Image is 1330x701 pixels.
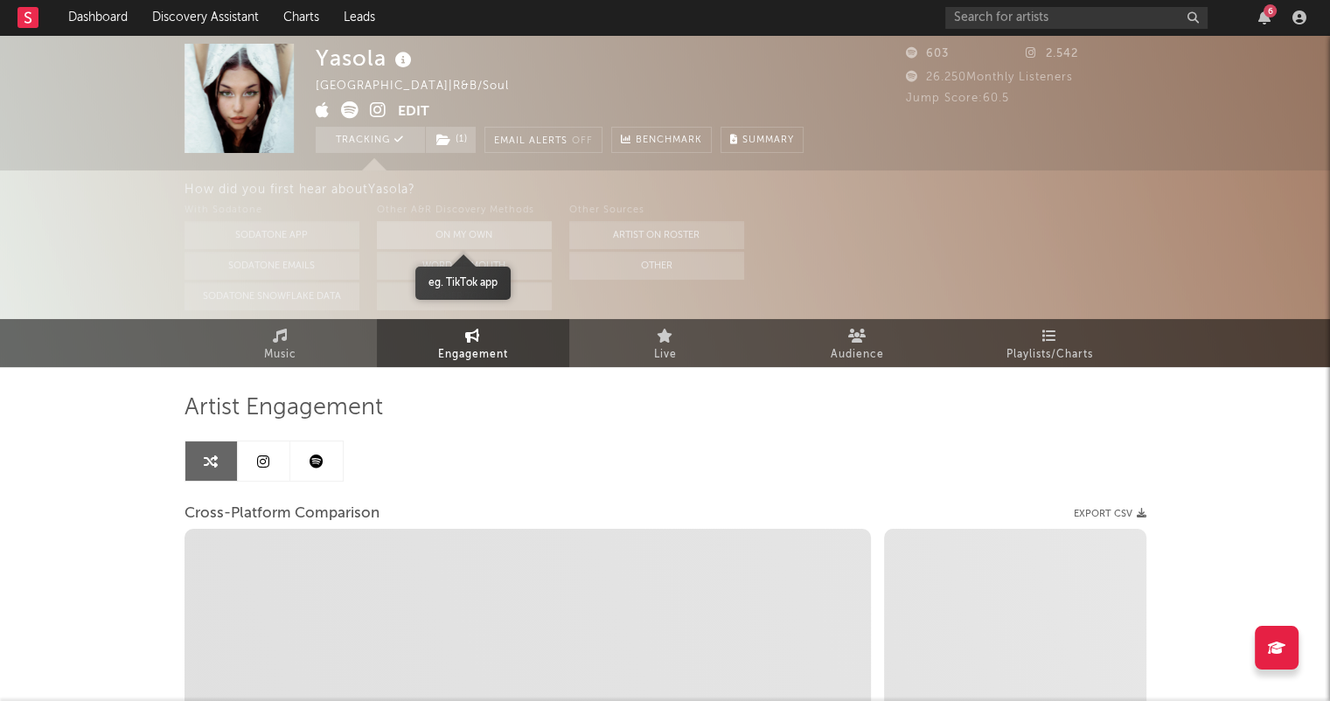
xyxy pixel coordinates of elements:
input: Search for artists [945,7,1208,29]
a: Engagement [377,319,569,367]
span: 26.250 Monthly Listeners [906,72,1073,83]
div: [GEOGRAPHIC_DATA] | R&B/Soul [316,76,529,97]
button: Email AlertsOff [484,127,602,153]
span: ( 1 ) [425,127,477,153]
a: Benchmark [611,127,712,153]
span: Music [264,344,296,365]
em: Off [572,136,593,146]
button: Export CSV [1074,509,1146,519]
button: 6 [1258,10,1271,24]
button: Edit [398,101,429,123]
div: Other A&R Discovery Methods [377,200,552,221]
button: Other Tools [377,282,552,310]
button: Summary [721,127,804,153]
a: Playlists/Charts [954,319,1146,367]
span: Live [654,344,677,365]
div: Yasola [316,44,416,73]
button: Word Of Mouth [377,252,552,280]
span: Artist Engagement [185,398,383,419]
span: Audience [831,344,884,365]
button: Sodatone Emails [185,252,359,280]
button: Other [569,252,744,280]
div: Other Sources [569,200,744,221]
button: Sodatone Snowflake Data [185,282,359,310]
button: Sodatone App [185,221,359,249]
span: Engagement [438,344,508,365]
span: Benchmark [636,130,702,151]
span: 603 [906,48,949,59]
div: With Sodatone [185,200,359,221]
a: Audience [762,319,954,367]
button: Artist on Roster [569,221,744,249]
a: Live [569,319,762,367]
button: Tracking [316,127,425,153]
button: On My Own [377,221,552,249]
div: 6 [1264,4,1277,17]
span: Cross-Platform Comparison [185,503,380,524]
span: 2.542 [1026,48,1078,59]
button: (1) [426,127,476,153]
span: Summary [742,135,794,145]
span: Jump Score: 60.5 [906,93,1009,104]
span: Playlists/Charts [1006,344,1093,365]
a: Music [185,319,377,367]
